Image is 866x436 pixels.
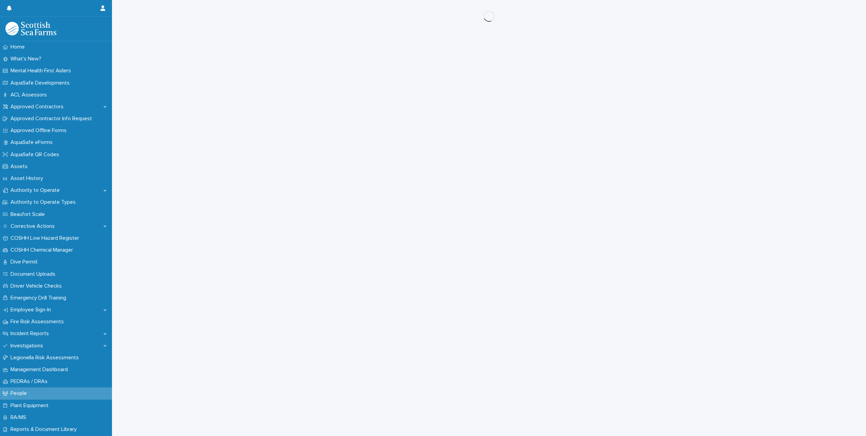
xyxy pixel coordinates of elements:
[8,426,82,433] p: Reports & Document Library
[8,68,76,74] p: Mental Health First Aiders
[8,80,75,86] p: AquaSafe Developments
[8,283,67,289] p: Driver Vehicle Checks
[8,414,32,421] p: RA/MS
[8,104,69,110] p: Approved Contractors
[8,92,52,98] p: ACL Assessors
[8,402,54,409] p: Plant Equipment
[8,151,64,158] p: AquaSafe QR Codes
[8,235,84,241] p: COSHH Low Hazard Register
[8,295,72,301] p: Emergency Drill Training
[8,187,65,194] p: Authority to Operate
[8,211,50,218] p: Beaufort Scale
[8,175,49,182] p: Asset History
[8,199,81,205] p: Authority to Operate Types
[8,343,49,349] p: Investigations
[8,139,58,146] p: AquaSafe eForms
[8,307,56,313] p: Employee Sign-In
[8,163,33,170] p: Assets
[8,271,61,277] p: Document Uploads
[8,366,73,373] p: Management Dashboard
[8,247,78,253] p: COSHH Chemical Manager
[8,319,69,325] p: Fire Risk Assessments
[8,56,47,62] p: What's New?
[8,127,72,134] p: Approved Offline Forms
[8,115,97,122] p: Approved Contractor Info Request
[5,22,56,35] img: bPIBxiqnSb2ggTQWdOVV
[8,330,54,337] p: Incident Reports
[8,44,30,50] p: Home
[8,378,53,385] p: PEDRAs / DRAs
[8,259,43,265] p: Dive Permit
[8,223,60,230] p: Corrective Actions
[8,390,32,397] p: People
[8,355,84,361] p: Legionella Risk Assessments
